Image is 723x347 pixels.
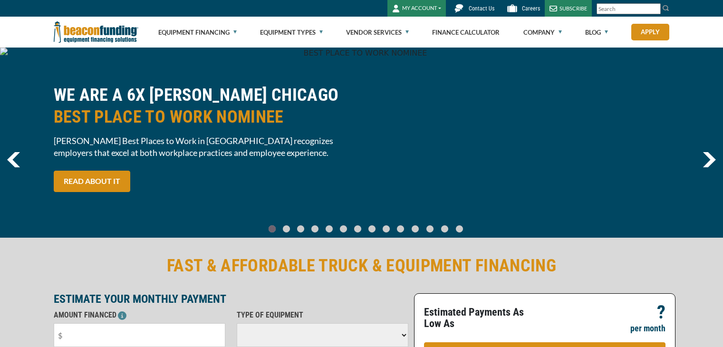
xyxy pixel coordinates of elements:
[54,106,356,128] span: BEST PLACE TO WORK NOMINEE
[424,225,436,233] a: Go To Slide 11
[54,17,138,48] img: Beacon Funding Corporation logo
[366,225,378,233] a: Go To Slide 7
[523,17,562,48] a: Company
[324,225,335,233] a: Go To Slide 4
[54,84,356,128] h2: WE ARE A 6X [PERSON_NAME] CHICAGO
[54,293,408,305] p: ESTIMATE YOUR MONTHLY PAYMENT
[7,152,20,167] img: Left Navigator
[309,225,321,233] a: Go To Slide 3
[631,24,669,40] a: Apply
[338,225,349,233] a: Go To Slide 5
[395,225,406,233] a: Go To Slide 9
[295,225,307,233] a: Go To Slide 2
[469,5,494,12] span: Contact Us
[54,135,356,159] span: [PERSON_NAME] Best Places to Work in [GEOGRAPHIC_DATA] recognizes employers that excel at both wo...
[381,225,392,233] a: Go To Slide 8
[662,4,670,12] img: Search
[267,225,278,233] a: Go To Slide 0
[54,323,225,347] input: $
[409,225,421,233] a: Go To Slide 10
[352,225,364,233] a: Go To Slide 6
[260,17,323,48] a: Equipment Types
[439,225,451,233] a: Go To Slide 12
[54,255,670,277] h2: FAST & AFFORDABLE TRUCK & EQUIPMENT FINANCING
[453,225,465,233] a: Go To Slide 13
[281,225,292,233] a: Go To Slide 1
[630,323,665,334] p: per month
[585,17,608,48] a: Blog
[703,152,716,167] img: Right Navigator
[432,17,500,48] a: Finance Calculator
[54,309,225,321] p: AMOUNT FINANCED
[158,17,237,48] a: Equipment Financing
[54,171,130,192] a: READ ABOUT IT
[657,307,665,318] p: ?
[522,5,540,12] span: Careers
[703,152,716,167] a: next
[424,307,539,329] p: Estimated Payments As Low As
[597,3,661,14] input: Search
[237,309,408,321] p: TYPE OF EQUIPMENT
[651,5,658,13] a: Clear search text
[7,152,20,167] a: previous
[346,17,409,48] a: Vendor Services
